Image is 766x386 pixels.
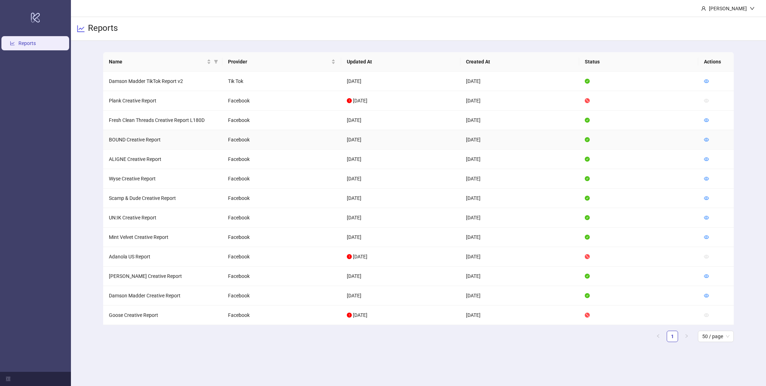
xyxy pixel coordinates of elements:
a: eye [704,78,709,84]
td: [DATE] [460,228,579,247]
span: check-circle [585,157,590,162]
a: eye [704,137,709,142]
td: [DATE] [341,286,460,306]
td: [DATE] [460,91,579,111]
span: eye [704,313,709,318]
td: Facebook [222,130,341,150]
td: BOUND Creative Report [103,130,222,150]
span: [DATE] [353,312,367,318]
h3: Reports [88,23,118,35]
td: [DATE] [341,228,460,247]
td: [DATE] [341,72,460,91]
td: [DATE] [460,306,579,325]
td: Damson Madder Creative Report [103,286,222,306]
td: Facebook [222,228,341,247]
span: exclamation-circle [347,254,352,259]
span: [DATE] [353,98,367,104]
td: [DATE] [460,150,579,169]
span: eye [704,118,709,123]
span: eye [704,293,709,298]
span: check-circle [585,137,590,142]
td: [DATE] [460,267,579,286]
td: Goose Creative Report [103,306,222,325]
td: Wyse Creative Report [103,169,222,189]
span: check-circle [585,176,590,181]
td: [DATE] [341,189,460,208]
span: eye [704,274,709,279]
td: Facebook [222,111,341,130]
td: [DATE] [341,150,460,169]
span: check-circle [585,235,590,240]
td: Facebook [222,208,341,228]
td: Damson Madder TikTok Report v2 [103,72,222,91]
span: eye [704,98,709,103]
span: check-circle [585,118,590,123]
span: 50 / page [702,331,729,342]
span: check-circle [585,293,590,298]
span: eye [704,235,709,240]
span: left [656,334,660,338]
span: check-circle [585,79,590,84]
div: Page Size [698,331,734,342]
a: Reports [18,40,36,46]
span: filter [214,60,218,64]
td: [DATE] [460,247,579,267]
span: user [701,6,706,11]
span: Name [109,58,205,66]
a: eye [704,117,709,123]
span: check-circle [585,196,590,201]
span: exclamation-circle [347,313,352,318]
td: [DATE] [341,130,460,150]
span: eye [704,176,709,181]
td: Facebook [222,91,341,111]
th: Name [103,52,222,72]
span: eye [704,196,709,201]
span: right [684,334,689,338]
td: [DATE] [460,208,579,228]
span: check-circle [585,274,590,279]
span: eye [704,137,709,142]
span: filter [212,56,220,67]
span: stop [585,254,590,259]
td: [DATE] [460,72,579,91]
a: eye [704,273,709,279]
th: Actions [698,52,734,72]
td: [DATE] [460,286,579,306]
span: eye [704,254,709,259]
td: Mint Velvet Creative Report [103,228,222,247]
a: eye [704,176,709,181]
span: line-chart [77,24,85,33]
td: Scamp & Dude Creative Report [103,189,222,208]
td: ALIGNE Creative Report [103,150,222,169]
a: eye [704,215,709,220]
td: Facebook [222,189,341,208]
a: eye [704,234,709,240]
td: Tik Tok [222,72,341,91]
td: [PERSON_NAME] Creative Report [103,267,222,286]
td: Facebook [222,286,341,306]
td: Fresh Clean Threads Creative Report L180D [103,111,222,130]
th: Updated At [341,52,460,72]
span: exclamation-circle [347,98,352,103]
div: [PERSON_NAME] [706,5,750,12]
td: Facebook [222,169,341,189]
td: Adanola US Report [103,247,222,267]
button: right [681,331,692,342]
td: Facebook [222,247,341,267]
th: Created At [460,52,579,72]
a: 1 [667,331,678,342]
a: eye [704,156,709,162]
span: down [750,6,755,11]
span: menu-fold [6,376,11,381]
td: Facebook [222,267,341,286]
td: [DATE] [460,130,579,150]
button: left [653,331,664,342]
th: Provider [222,52,341,72]
td: Facebook [222,306,341,325]
a: eye [704,293,709,298]
td: [DATE] [460,189,579,208]
span: Provider [228,58,330,66]
td: [DATE] [341,111,460,130]
span: eye [704,79,709,84]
